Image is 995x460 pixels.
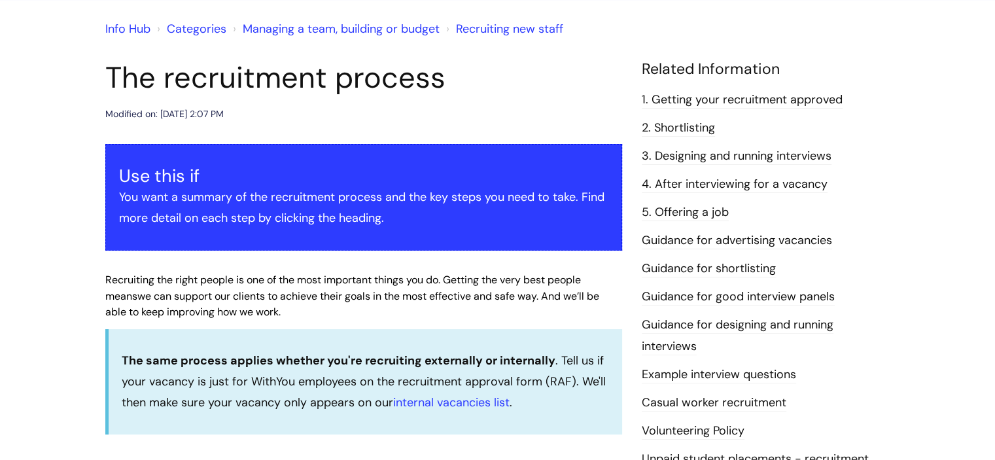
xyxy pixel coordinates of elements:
span: Recruiting the right people is one of the most important things you do. Getting the very best peo... [105,273,581,303]
a: 4. After interviewing for a vacancy [642,176,828,193]
a: Volunteering Policy [642,423,744,440]
a: 2. Shortlisting [642,120,715,137]
a: Info Hub [105,21,150,37]
h3: Use this if [119,166,608,186]
a: internal vacancies list [393,395,510,410]
a: Managing a team, building or budget [243,21,440,37]
h4: Related Information [642,60,890,79]
a: 1. Getting your recruitment approved [642,92,843,109]
a: Example interview questions [642,366,796,383]
div: Modified on: [DATE] 2:07 PM [105,106,224,122]
a: Guidance for shortlisting [642,260,776,277]
li: Solution home [154,18,226,39]
a: Guidance for advertising vacancies [642,232,832,249]
p: You want a summary of the recruitment process and the key steps you need to take. Find more detai... [119,186,608,229]
h1: The recruitment process [105,60,622,96]
span: we can support our clients to achieve their goals in the most effective and safe way. And we’ll b... [105,289,599,319]
li: Managing a team, building or budget [230,18,440,39]
a: Casual worker recruitment [642,395,786,412]
a: Guidance for designing and running interviews [642,317,833,355]
a: 3. Designing and running interviews [642,148,831,165]
a: Categories [167,21,226,37]
strong: The same process applies whether you're recruiting externally or internally [122,353,555,368]
a: 5. Offering a job [642,204,729,221]
a: Recruiting new staff [456,21,563,37]
li: Recruiting new staff [443,18,563,39]
p: . Tell us if your vacancy is just for WithYou employees on the recruitment approval form (RAF). W... [122,350,609,414]
a: Guidance for good interview panels [642,289,835,306]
